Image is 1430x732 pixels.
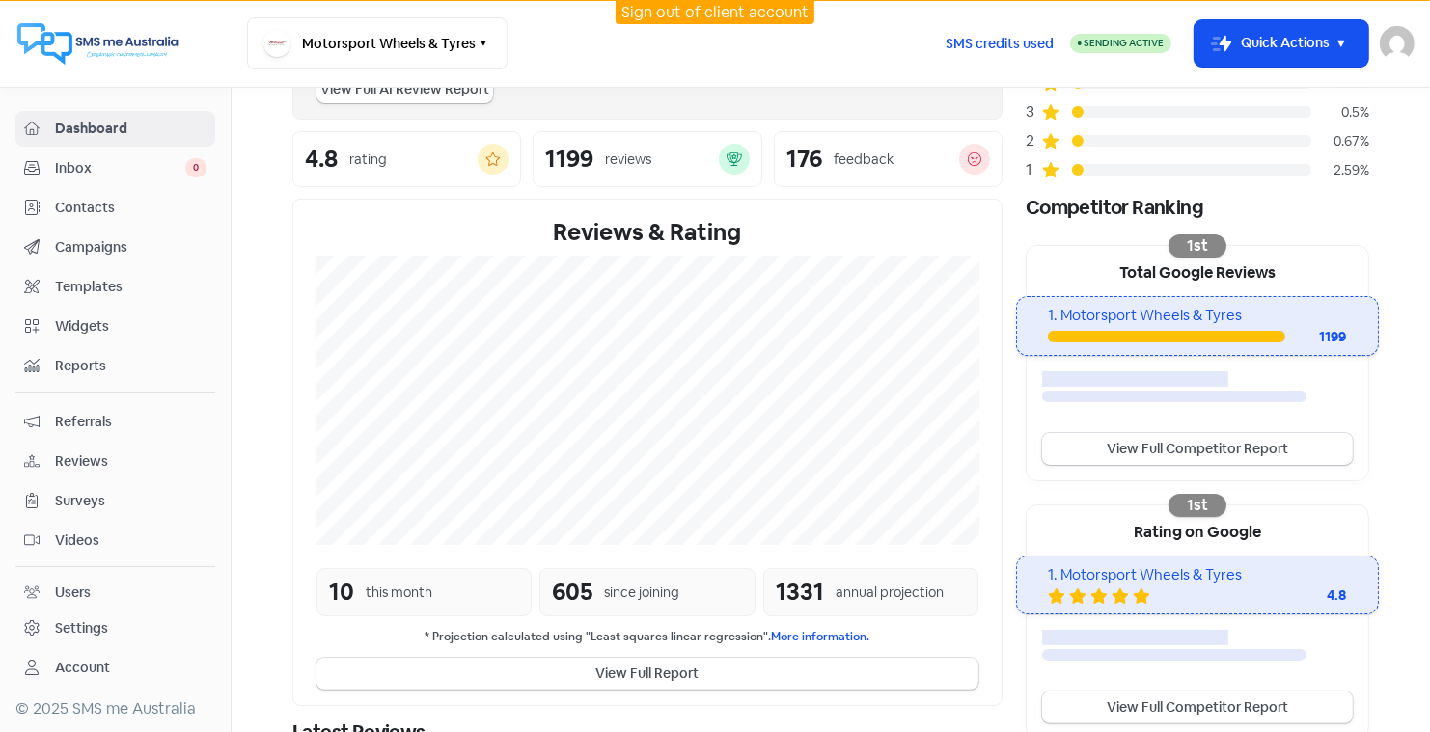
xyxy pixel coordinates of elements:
[55,451,206,472] span: Reviews
[316,75,493,103] a: View Full AI Review Report
[605,149,651,170] div: reviews
[55,237,206,258] span: Campaigns
[316,215,978,250] div: Reviews & Rating
[1048,564,1346,586] div: 1. Motorsport Wheels & Tyres
[621,2,809,22] a: Sign out of client account
[15,190,215,226] a: Contacts
[15,404,215,440] a: Referrals
[329,575,354,610] div: 10
[55,618,108,638] div: Settings
[15,697,215,720] div: © 2025 SMS me Australia
[55,412,206,432] span: Referrals
[305,148,338,171] div: 4.8
[15,610,215,646] a: Settings
[1311,102,1369,122] div: 0.5%
[15,483,215,519] a: Surveys
[15,230,215,265] a: Campaigns
[1042,691,1353,723] a: View Full Competitor Report
[929,32,1070,52] a: SMS credits used
[15,523,215,558] a: Videos
[15,111,215,147] a: Dashboard
[15,269,215,305] a: Templates
[55,356,206,376] span: Reports
[316,628,978,646] small: * Projection calculated using "Least squares linear regression".
[15,348,215,384] a: Reports
[55,658,110,678] div: Account
[834,149,894,170] div: feedback
[1169,494,1226,517] div: 1st
[1026,129,1041,152] div: 2
[15,150,215,186] a: Inbox 0
[786,148,822,171] div: 176
[1380,26,1415,61] img: User
[1042,433,1353,465] a: View Full Competitor Report
[1169,234,1226,258] div: 1st
[776,575,824,610] div: 1331
[15,444,215,479] a: Reviews
[1311,160,1369,180] div: 2.59%
[292,131,521,187] a: 4.8rating
[1070,32,1171,55] a: Sending Active
[772,629,870,644] a: More information.
[15,309,215,344] a: Widgets
[15,650,215,686] a: Account
[349,149,387,170] div: rating
[55,198,206,218] span: Contacts
[316,658,978,690] button: View Full Report
[247,17,508,69] button: Motorsport Wheels & Tyres
[1270,585,1347,606] div: 4.8
[1026,193,1369,222] div: Competitor Ranking
[1027,246,1368,296] div: Total Google Reviews
[552,575,592,610] div: 605
[604,583,679,603] div: since joining
[15,575,215,610] a: Users
[1027,505,1368,556] div: Rating on Google
[1084,37,1164,49] span: Sending Active
[836,583,944,603] div: annual projection
[55,530,206,551] span: Videos
[533,131,761,187] a: 1199reviews
[55,277,206,297] span: Templates
[55,119,206,139] span: Dashboard
[185,158,206,177] span: 0
[55,491,206,511] span: Surveys
[774,131,1003,187] a: 176feedback
[366,583,432,603] div: this month
[1285,327,1347,347] div: 1199
[1026,158,1041,181] div: 1
[1026,100,1041,123] div: 3
[55,583,91,603] div: Users
[545,148,593,171] div: 1199
[1048,305,1346,327] div: 1. Motorsport Wheels & Tyres
[1311,131,1369,151] div: 0.67%
[1195,20,1368,67] button: Quick Actions
[946,34,1054,54] span: SMS credits used
[55,316,206,337] span: Widgets
[55,158,185,178] span: Inbox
